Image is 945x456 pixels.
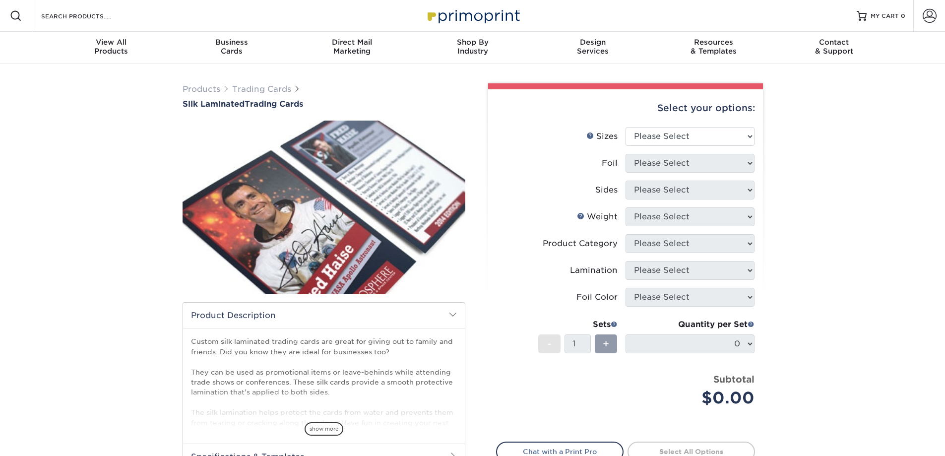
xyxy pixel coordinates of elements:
[901,12,905,19] span: 0
[183,303,465,328] h2: Product Description
[602,157,618,169] div: Foil
[533,38,653,56] div: Services
[292,32,412,64] a: Direct MailMarketing
[543,238,618,250] div: Product Category
[626,319,755,330] div: Quantity per Set
[538,319,618,330] div: Sets
[547,336,552,351] span: -
[713,374,755,385] strong: Subtotal
[183,99,245,109] span: Silk Laminated
[871,12,899,20] span: MY CART
[51,38,172,47] span: View All
[595,184,618,196] div: Sides
[171,38,292,47] span: Business
[633,386,755,410] div: $0.00
[423,5,522,26] img: Primoprint
[653,32,774,64] a: Resources& Templates
[653,38,774,47] span: Resources
[577,211,618,223] div: Weight
[292,38,412,56] div: Marketing
[171,32,292,64] a: BusinessCards
[183,110,465,305] img: Silk Laminated 01
[576,291,618,303] div: Foil Color
[412,38,533,56] div: Industry
[533,38,653,47] span: Design
[586,130,618,142] div: Sizes
[774,38,894,56] div: & Support
[570,264,618,276] div: Lamination
[653,38,774,56] div: & Templates
[496,89,755,127] div: Select your options:
[412,38,533,47] span: Shop By
[533,32,653,64] a: DesignServices
[191,336,457,438] p: Custom silk laminated trading cards are great for giving out to family and friends. Did you know ...
[183,84,220,94] a: Products
[183,99,465,109] h1: Trading Cards
[774,38,894,47] span: Contact
[232,84,291,94] a: Trading Cards
[183,99,465,109] a: Silk LaminatedTrading Cards
[603,336,609,351] span: +
[51,32,172,64] a: View AllProducts
[171,38,292,56] div: Cards
[292,38,412,47] span: Direct Mail
[51,38,172,56] div: Products
[305,422,343,436] span: show more
[40,10,137,22] input: SEARCH PRODUCTS.....
[774,32,894,64] a: Contact& Support
[412,32,533,64] a: Shop ByIndustry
